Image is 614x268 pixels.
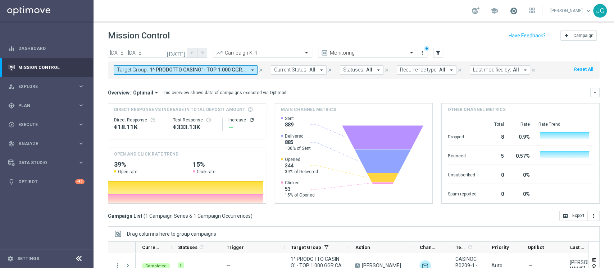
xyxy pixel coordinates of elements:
span: Sent [285,116,294,121]
span: Calculate column [197,243,204,251]
input: Have Feedback? [509,33,546,38]
button: arrow_back [187,48,197,58]
div: -- [228,123,260,131]
span: Recurrence type: [400,67,437,73]
div: Dropped [447,130,476,142]
span: ( [144,213,145,219]
button: play_circle_outline Execute keyboard_arrow_right [8,122,85,128]
div: Analyze [8,140,78,147]
button: refresh [249,117,255,123]
button: close [383,66,390,74]
i: [DATE] [167,50,186,56]
i: more_vert [591,213,596,219]
span: Statuses [178,245,197,250]
button: close [530,66,537,74]
i: open_in_browser [563,213,568,219]
div: +10 [75,179,85,184]
span: 100% of Sent [285,145,311,151]
div: Increase [228,117,260,123]
div: 0.57% [512,149,529,161]
div: 8 [485,130,504,142]
span: All [366,67,372,73]
span: Action [355,245,370,250]
i: keyboard_arrow_down [592,90,597,95]
div: Mission Control [8,58,85,77]
button: gps_fixed Plan keyboard_arrow_right [8,103,85,108]
span: Execute [18,123,78,127]
i: keyboard_arrow_right [78,102,85,109]
i: arrow_drop_down [153,89,160,96]
span: Delivered [285,133,311,139]
span: 885 [285,139,311,145]
div: There are unsaved changes [424,46,429,51]
span: Direct Response VS Increase In Total Deposit Amount [114,106,245,113]
div: Execute [8,121,78,128]
h2: 15% [193,160,260,169]
i: track_changes [8,140,15,147]
div: Total [485,121,504,127]
button: Target Group: 1^ PRODOTTO CASINO' - TOP 1.000 GGR CASINO' M08 02.09 arrow_drop_down [114,65,258,75]
div: Spam reported [447,188,476,199]
button: Mission Control [8,65,85,70]
div: 0 [485,168,504,180]
span: Templates [456,245,466,250]
i: add [564,33,569,38]
div: 0.9% [512,130,529,142]
span: 1 Campaign Series & 1 Campaign Occurrences [145,213,251,219]
span: Calculate column [466,243,473,251]
div: 0% [512,168,529,180]
span: Priority [492,245,509,250]
span: school [490,7,498,15]
span: Channel [420,245,437,250]
input: Select date range [108,48,187,58]
span: Current Status: [274,67,308,73]
button: more_vert [588,211,600,221]
i: filter_alt [435,50,441,56]
button: close [327,66,333,74]
span: 344 [285,162,318,169]
div: This overview shows data of campaigns executed via Optimail [162,89,286,96]
span: All [309,67,315,73]
i: arrow_drop_down [249,67,256,73]
span: 39% of Delivered [285,169,318,175]
i: refresh [199,244,204,250]
i: arrow_drop_down [318,67,325,73]
i: close [384,68,389,73]
span: Optimail [133,89,153,96]
div: Rate [512,121,529,127]
span: Drag columns here to group campaigns [127,231,216,237]
button: Current Status: All arrow_drop_down [271,65,327,75]
div: Optibot [8,172,85,191]
div: 5 [485,149,504,161]
span: Clicked [285,180,315,186]
span: Explore [18,84,78,89]
span: Target Group: [117,67,148,73]
i: gps_fixed [8,102,15,109]
span: 889 [285,121,294,128]
button: close [258,66,264,74]
div: Data Studio keyboard_arrow_right [8,160,85,166]
div: Rate Trend [538,121,593,127]
span: All [513,67,519,73]
span: Data Studio [18,161,78,165]
span: A [355,263,360,268]
div: 0 [485,188,504,199]
button: close [456,66,463,74]
button: person_search Explore keyboard_arrow_right [8,84,85,89]
h3: Overview: [108,89,131,96]
div: Test Response [173,117,217,123]
span: Campaign [573,33,593,38]
span: Last Modified By [570,245,587,250]
button: [DATE] [165,48,187,59]
span: Opened [285,157,318,162]
span: keyboard_arrow_down [585,7,592,15]
a: Optibot [18,172,75,191]
button: lightbulb Optibot +10 [8,179,85,185]
span: Analyze [18,142,78,146]
multiple-options-button: Export to CSV [559,213,600,218]
button: filter_alt [433,48,443,58]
